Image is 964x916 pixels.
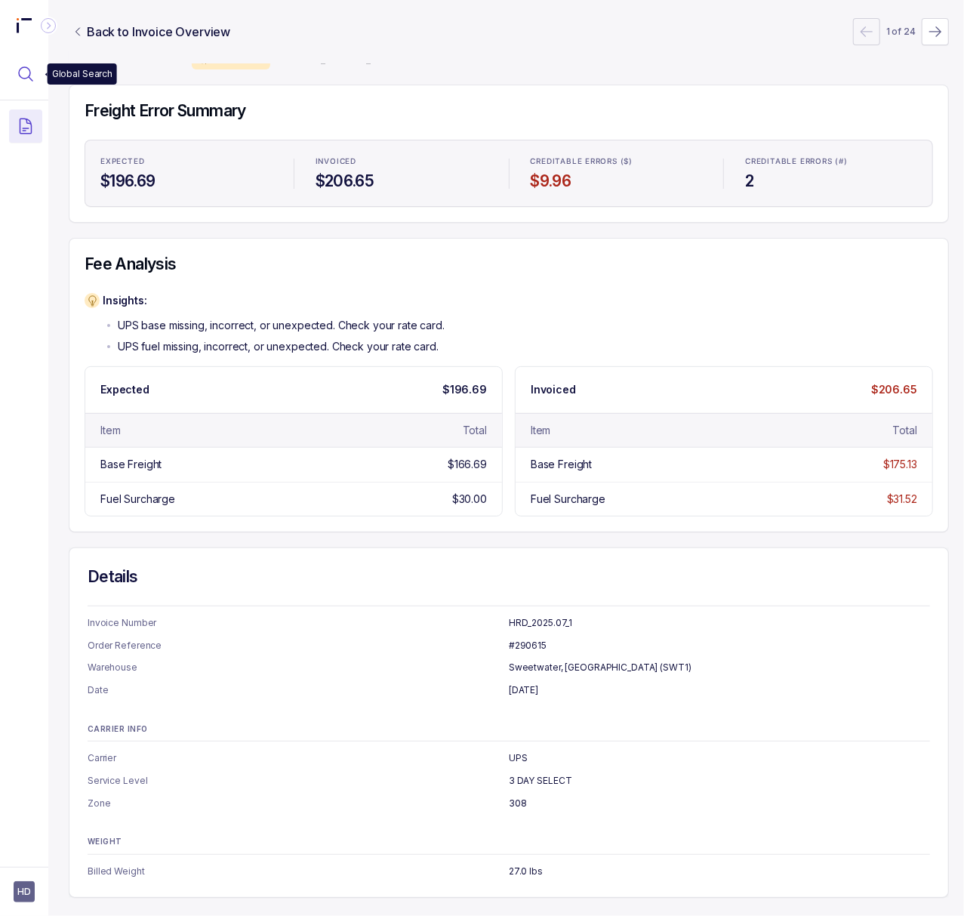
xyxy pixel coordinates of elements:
[509,773,930,788] p: 3 DAY SELECT
[448,457,487,472] div: $166.69
[88,837,930,847] p: WEIGHT
[463,423,487,438] div: Total
[100,157,144,166] p: Expected
[103,293,445,308] p: Insights:
[88,796,509,811] p: Zone
[9,109,42,143] button: Menu Icon Button DocumentTextIcon
[88,683,509,698] p: Date
[118,318,445,333] p: UPS base missing, incorrect, or unexpected. Check your rate card.
[88,615,509,631] p: Invoice Number
[509,615,930,631] p: HRD_2025.07_1
[100,382,149,397] p: Expected
[88,864,509,879] p: Billed Weight
[531,423,550,438] div: Item
[531,457,592,472] div: Base Freight
[522,146,712,201] li: Statistic Creditable Errors ($)
[736,146,926,201] li: Statistic Creditable Errors (#)
[88,615,930,698] ul: Information Summary
[316,157,356,166] p: Invoiced
[88,773,509,788] p: Service Level
[88,638,509,653] p: Order Reference
[88,725,930,734] p: CARRIER INFO
[85,140,933,208] ul: Statistic Highlights
[85,254,933,275] h4: Fee Analysis
[100,492,175,507] div: Fuel Surcharge
[88,864,930,879] ul: Information Summary
[14,881,35,902] button: User initials
[100,423,120,438] div: Item
[531,171,703,192] h4: $9.96
[442,382,487,397] p: $196.69
[39,17,57,35] div: Collapse Icon
[509,796,930,811] p: 308
[88,566,930,588] h4: Details
[883,457,917,472] div: $175.13
[871,382,917,397] p: $206.65
[745,171,917,192] h4: 2
[509,638,930,653] p: #290615
[91,146,282,201] li: Statistic Expected
[509,751,930,766] p: UPS
[893,423,917,438] div: Total
[52,66,112,82] p: Global Search
[88,751,509,766] p: Carrier
[69,23,233,41] a: Link Back to Invoice Overview
[509,660,930,675] p: Sweetwater, [GEOGRAPHIC_DATA] (SWT1)
[100,457,162,472] div: Base Freight
[887,492,917,507] div: $31.52
[922,18,949,45] button: Next Page
[531,492,605,507] div: Fuel Surcharge
[509,683,930,698] p: [DATE]
[9,57,42,91] button: Menu Icon Button MagnifyingGlassIcon
[85,100,933,122] h4: Freight Error Summary
[531,382,576,397] p: Invoiced
[100,171,273,192] h4: $196.69
[316,171,488,192] h4: $206.65
[745,157,848,166] p: Creditable Errors (#)
[531,157,633,166] p: Creditable Errors ($)
[886,24,916,39] p: 1 of 24
[88,660,509,675] p: Warehouse
[509,864,930,879] p: 27.0 lbs
[306,146,497,201] li: Statistic Invoiced
[88,751,930,810] ul: Information Summary
[452,492,487,507] div: $30.00
[87,23,230,41] p: Back to Invoice Overview
[118,339,439,354] p: UPS fuel missing, incorrect, or unexpected. Check your rate card.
